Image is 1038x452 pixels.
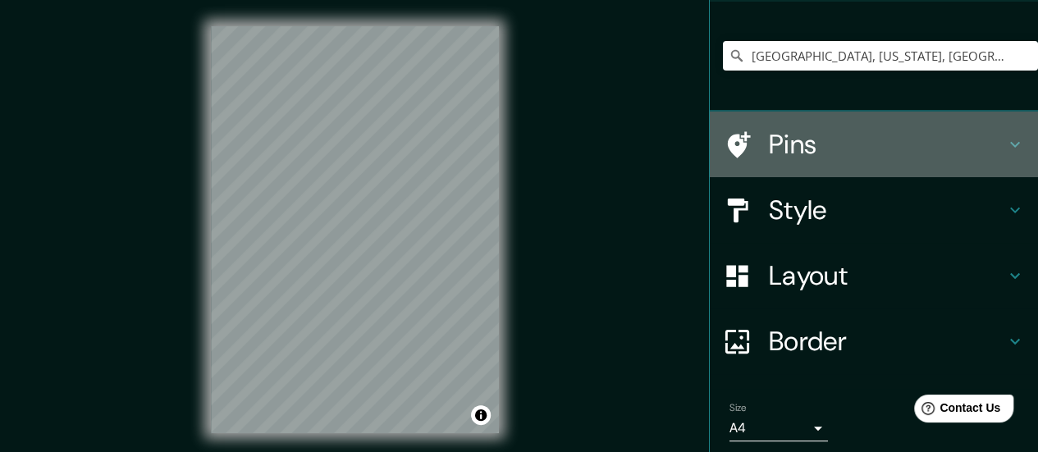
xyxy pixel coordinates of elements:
label: Size [729,401,747,415]
h4: Pins [769,128,1005,161]
input: Pick your city or area [723,41,1038,71]
button: Toggle attribution [471,405,491,425]
div: Style [710,177,1038,243]
canvas: Map [211,26,499,433]
div: Layout [710,243,1038,308]
iframe: Help widget launcher [892,388,1020,434]
h4: Border [769,325,1005,358]
h4: Layout [769,259,1005,292]
div: A4 [729,415,828,441]
div: Border [710,308,1038,374]
div: Pins [710,112,1038,177]
h4: Style [769,194,1005,226]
